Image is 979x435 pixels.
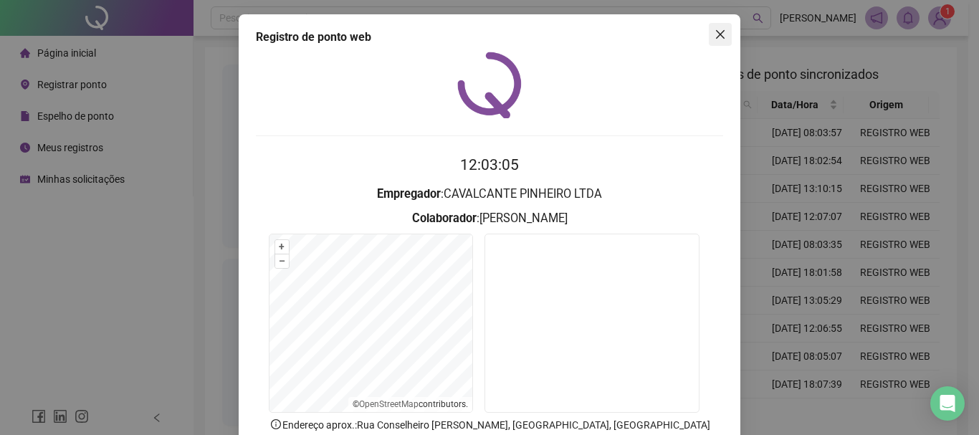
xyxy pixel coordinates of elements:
[275,254,289,268] button: –
[353,399,468,409] li: © contributors.
[256,185,723,204] h3: : CAVALCANTE PINHEIRO LTDA
[715,29,726,40] span: close
[256,209,723,228] h3: : [PERSON_NAME]
[930,386,965,421] div: Open Intercom Messenger
[457,52,522,118] img: QRPoint
[377,187,441,201] strong: Empregador
[256,417,723,433] p: Endereço aprox. : Rua Conselheiro [PERSON_NAME], [GEOGRAPHIC_DATA], [GEOGRAPHIC_DATA]
[275,240,289,254] button: +
[359,399,419,409] a: OpenStreetMap
[256,29,723,46] div: Registro de ponto web
[460,156,519,173] time: 12:03:05
[709,23,732,46] button: Close
[269,418,282,431] span: info-circle
[412,211,477,225] strong: Colaborador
